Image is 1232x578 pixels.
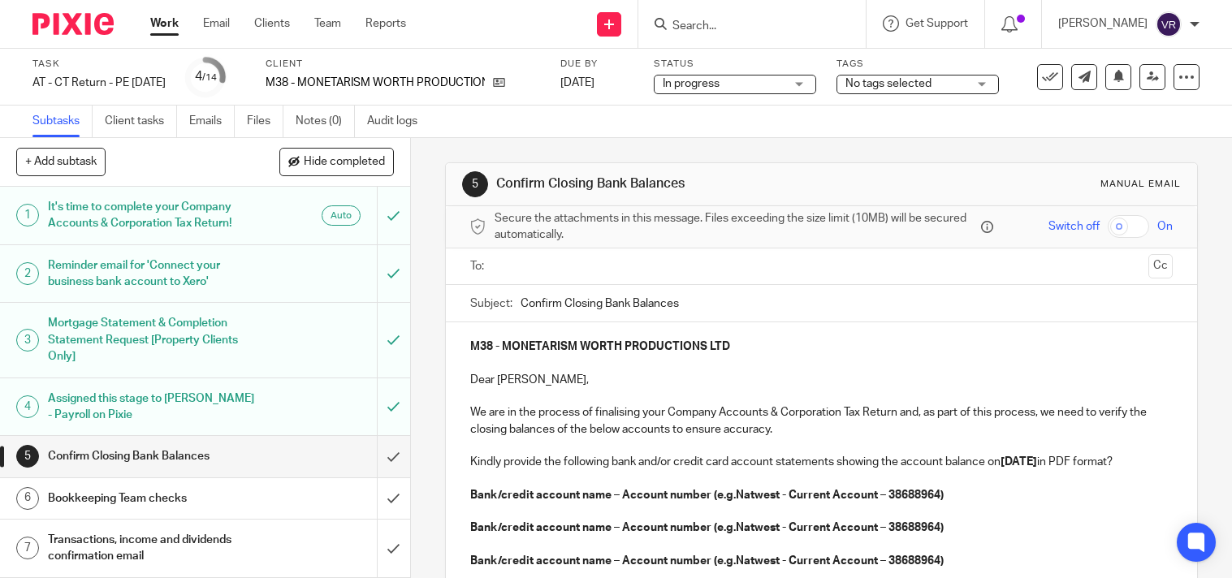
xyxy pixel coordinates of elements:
[48,486,257,511] h1: Bookkeeping Team checks
[32,58,166,71] label: Task
[1048,218,1100,235] span: Switch off
[16,148,106,175] button: + Add subtask
[32,106,93,137] a: Subtasks
[654,58,816,71] label: Status
[16,395,39,418] div: 4
[48,253,257,295] h1: Reminder email for 'Connect your business bank account to Xero'
[1148,254,1173,278] button: Cc
[266,75,485,91] p: M38 - MONETARISM WORTH PRODUCTIONS LTD
[470,258,488,274] label: To:
[1058,15,1148,32] p: [PERSON_NAME]
[470,490,944,501] strong: Bank/credit account name – Account number (e.g.Natwest - Current Account – 38688964)
[16,204,39,226] div: 1
[48,528,257,569] h1: Transactions, income and dividends confirmation email
[470,295,512,312] label: Subject:
[32,13,114,35] img: Pixie
[1100,178,1181,191] div: Manual email
[16,537,39,559] div: 7
[16,329,39,352] div: 3
[203,15,230,32] a: Email
[202,73,217,82] small: /14
[16,445,39,468] div: 5
[470,372,1173,388] p: Dear [PERSON_NAME],
[367,106,430,137] a: Audit logs
[365,15,406,32] a: Reports
[671,19,817,34] input: Search
[495,210,977,244] span: Secure the attachments in this message. Files exceeding the size limit (10MB) will be secured aut...
[663,78,720,89] span: In progress
[195,67,217,86] div: 4
[1001,456,1037,468] strong: [DATE]
[304,156,385,169] span: Hide completed
[296,106,355,137] a: Notes (0)
[48,444,257,468] h1: Confirm Closing Bank Balances
[48,311,257,369] h1: Mortgage Statement & Completion Statement Request [Property Clients Only]
[189,106,235,137] a: Emails
[1157,218,1173,235] span: On
[322,205,361,226] div: Auto
[16,487,39,510] div: 6
[462,171,488,197] div: 5
[279,148,394,175] button: Hide completed
[470,404,1173,438] p: We are in the process of finalising your Company Accounts & Corporation Tax Return and, as part o...
[254,15,290,32] a: Clients
[906,18,968,29] span: Get Support
[16,262,39,285] div: 2
[845,78,932,89] span: No tags selected
[32,75,166,91] div: AT - CT Return - PE [DATE]
[48,386,257,428] h1: Assigned this stage to [PERSON_NAME] - Payroll on Pixie
[266,58,540,71] label: Client
[105,106,177,137] a: Client tasks
[247,106,283,137] a: Files
[496,175,856,192] h1: Confirm Closing Bank Balances
[150,15,179,32] a: Work
[314,15,341,32] a: Team
[32,75,166,91] div: AT - CT Return - PE 31-07-2025
[470,454,1173,470] p: Kindly provide the following bank and/or credit card account statements showing the account balan...
[560,77,594,88] span: [DATE]
[560,58,633,71] label: Due by
[470,555,944,567] strong: Bank/credit account name – Account number (e.g.Natwest - Current Account – 38688964)
[470,522,944,533] strong: Bank/credit account name – Account number (e.g.Natwest - Current Account – 38688964)
[836,58,999,71] label: Tags
[1156,11,1182,37] img: svg%3E
[470,341,730,352] strong: M38 - MONETARISM WORTH PRODUCTIONS LTD
[48,195,257,236] h1: It's time to complete your Company Accounts & Corporation Tax Return!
